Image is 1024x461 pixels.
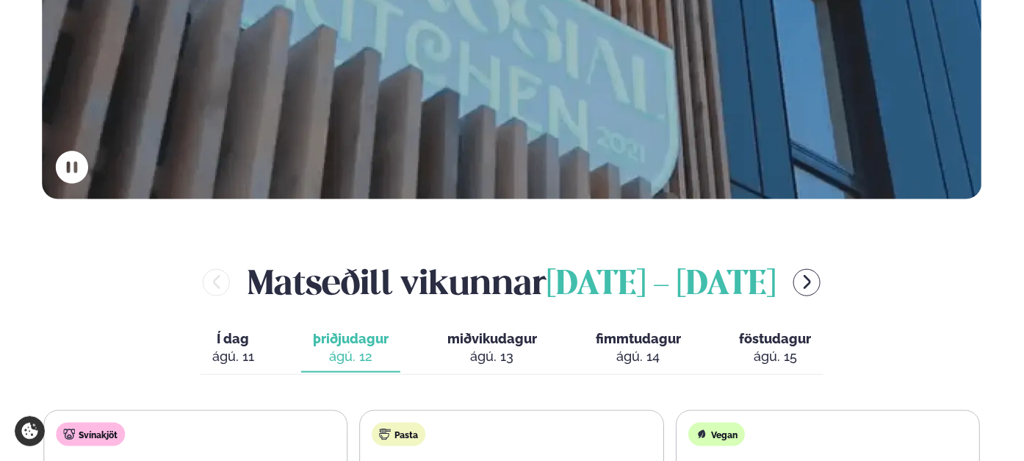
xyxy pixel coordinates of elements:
[313,348,389,365] div: ágú. 12
[696,429,707,440] img: Vegan.svg
[793,269,821,296] button: menu-btn-right
[301,324,400,373] button: þriðjudagur ágú. 12
[547,269,776,301] span: [DATE] - [DATE]
[15,416,45,446] a: Cookie settings
[56,423,125,446] div: Svínakjöt
[372,423,426,446] div: Pasta
[447,348,537,365] div: ágú. 13
[63,429,75,440] img: pork.svg
[728,324,823,373] button: föstudagur ágú. 15
[380,429,392,440] img: pasta.svg
[313,331,389,346] span: þriðjudagur
[584,324,693,373] button: fimmtudagur ágú. 14
[248,258,776,306] h2: Matseðill vikunnar
[447,331,537,346] span: miðvikudagur
[203,269,230,296] button: menu-btn-left
[201,324,266,373] button: Í dag ágú. 11
[688,423,745,446] div: Vegan
[212,348,254,365] div: ágú. 11
[740,331,812,346] span: föstudagur
[212,330,254,348] span: Í dag
[596,331,681,346] span: fimmtudagur
[436,324,549,373] button: miðvikudagur ágú. 13
[740,348,812,365] div: ágú. 15
[596,348,681,365] div: ágú. 14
